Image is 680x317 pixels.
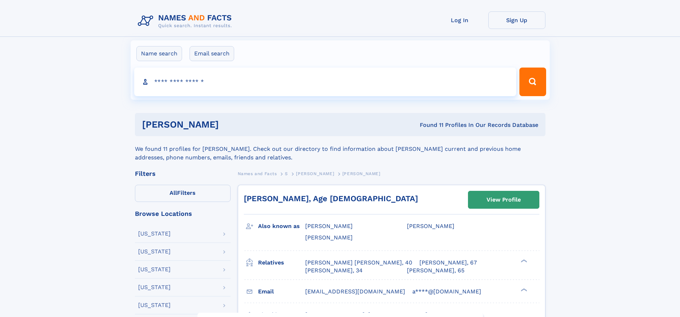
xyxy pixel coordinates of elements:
[305,223,353,229] span: [PERSON_NAME]
[305,288,405,295] span: [EMAIL_ADDRESS][DOMAIN_NAME]
[305,234,353,241] span: [PERSON_NAME]
[135,136,545,162] div: We found 11 profiles for [PERSON_NAME]. Check out our directory to find information about [PERSON...
[258,220,305,232] h3: Also known as
[135,185,231,202] label: Filters
[138,284,171,290] div: [US_STATE]
[135,11,238,31] img: Logo Names and Facts
[487,192,521,208] div: View Profile
[296,171,334,176] span: [PERSON_NAME]
[285,169,288,178] a: S
[407,267,464,274] a: [PERSON_NAME], 65
[285,171,288,176] span: S
[342,171,381,176] span: [PERSON_NAME]
[244,194,418,203] a: [PERSON_NAME], Age [DEMOGRAPHIC_DATA]
[142,120,319,129] h1: [PERSON_NAME]
[419,259,477,267] a: [PERSON_NAME], 67
[138,231,171,237] div: [US_STATE]
[138,249,171,254] div: [US_STATE]
[135,170,231,177] div: Filters
[468,191,539,208] a: View Profile
[138,267,171,272] div: [US_STATE]
[138,302,171,308] div: [US_STATE]
[296,169,334,178] a: [PERSON_NAME]
[431,11,488,29] a: Log In
[319,121,538,129] div: Found 11 Profiles In Our Records Database
[170,189,177,196] span: All
[190,46,234,61] label: Email search
[488,11,545,29] a: Sign Up
[519,258,528,263] div: ❯
[258,286,305,298] h3: Email
[519,287,528,292] div: ❯
[238,169,277,178] a: Names and Facts
[305,259,412,267] a: [PERSON_NAME] [PERSON_NAME], 40
[136,46,182,61] label: Name search
[407,223,454,229] span: [PERSON_NAME]
[135,210,231,217] div: Browse Locations
[305,267,363,274] a: [PERSON_NAME], 34
[134,68,517,96] input: search input
[258,257,305,269] h3: Relatives
[519,68,546,96] button: Search Button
